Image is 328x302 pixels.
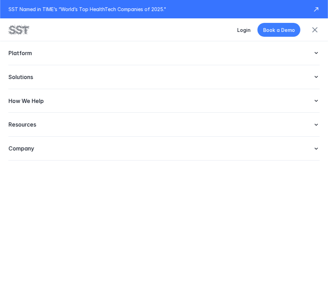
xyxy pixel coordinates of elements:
[237,27,250,33] a: Login
[8,121,306,128] p: Resources
[8,6,306,13] p: SST Named in TIME’s “World’s Top HealthTech Companies of 2025."
[8,97,306,105] p: How We Help
[8,50,306,57] p: Platform
[263,26,295,34] p: Book a Demo
[257,23,300,37] a: Book a Demo
[8,74,306,81] p: Solutions
[8,24,29,36] img: SST logo
[8,145,306,152] p: Company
